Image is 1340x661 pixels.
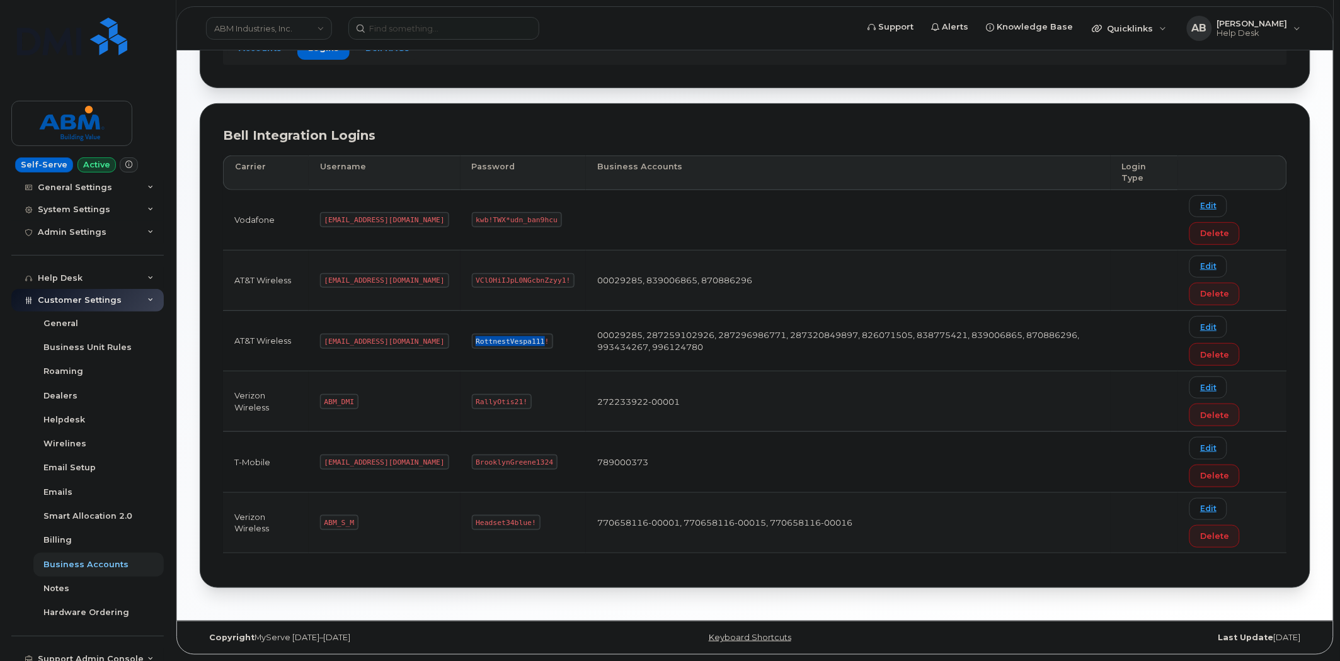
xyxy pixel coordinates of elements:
input: Find something... [348,17,539,40]
button: Delete [1189,404,1240,426]
code: Headset34blue! [472,515,541,530]
code: [EMAIL_ADDRESS][DOMAIN_NAME] [320,273,449,288]
code: kwb!TWX*udn_ban9hcu [472,212,562,227]
code: [EMAIL_ADDRESS][DOMAIN_NAME] [320,455,449,470]
td: Verizon Wireless [223,493,309,553]
code: ABM_S_M [320,515,358,530]
span: Delete [1200,227,1229,239]
th: Login Type [1111,155,1178,190]
td: 00029285, 287259102926, 287296986771, 287320849897, 826071505, 838775421, 839006865, 870886296, 9... [586,311,1111,371]
div: MyServe [DATE]–[DATE] [200,633,570,643]
button: Delete [1189,525,1240,548]
code: VClOHiIJpL0NGcbnZzyy1! [472,273,575,288]
a: Edit [1189,437,1227,459]
th: Username [309,155,461,190]
code: [EMAIL_ADDRESS][DOMAIN_NAME] [320,212,449,227]
code: BrooklynGreene1324 [472,455,558,470]
td: T-Mobile [223,432,309,492]
span: Quicklinks [1108,23,1154,33]
span: Support [879,21,914,33]
td: AT&T Wireless [223,311,309,371]
button: Delete [1189,283,1240,305]
td: Vodafone [223,190,309,251]
div: Bell Integration Logins [223,127,1287,145]
span: Delete [1200,288,1229,300]
span: Alerts [942,21,969,33]
div: Alex Bradshaw [1178,16,1310,41]
th: Password [461,155,587,190]
div: Quicklinks [1084,16,1176,41]
a: Alerts [923,14,978,40]
div: [DATE] [940,633,1310,643]
button: Delete [1189,222,1240,245]
a: Edit [1189,256,1227,278]
td: Verizon Wireless [223,371,309,432]
code: RottnestVespa111! [472,334,554,349]
code: [EMAIL_ADDRESS][DOMAIN_NAME] [320,334,449,349]
span: Delete [1200,349,1229,361]
td: 789000373 [586,432,1111,492]
span: Delete [1200,409,1229,421]
button: Delete [1189,465,1240,487]
strong: Copyright [209,633,255,642]
span: Knowledge Base [997,21,1074,33]
span: Delete [1200,530,1229,542]
a: Edit [1189,498,1227,520]
a: Edit [1189,195,1227,217]
a: Knowledge Base [978,14,1082,40]
th: Business Accounts [586,155,1111,190]
td: AT&T Wireless [223,251,309,311]
strong: Last Update [1218,633,1274,642]
span: Delete [1200,470,1229,482]
code: ABM_DMI [320,394,358,409]
a: Edit [1189,376,1227,398]
a: Keyboard Shortcuts [709,633,791,642]
a: Edit [1189,316,1227,338]
td: 00029285, 839006865, 870886296 [586,251,1111,311]
td: 770658116-00001, 770658116-00015, 770658116-00016 [586,493,1111,553]
th: Carrier [223,155,309,190]
span: AB [1192,21,1207,36]
span: Help Desk [1217,28,1288,38]
span: [PERSON_NAME] [1217,18,1288,28]
button: Delete [1189,343,1240,366]
td: 272233922-00001 [586,371,1111,432]
a: Support [859,14,923,40]
code: RallyOtis21! [472,394,532,409]
a: ABM Industries, Inc. [206,17,332,40]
